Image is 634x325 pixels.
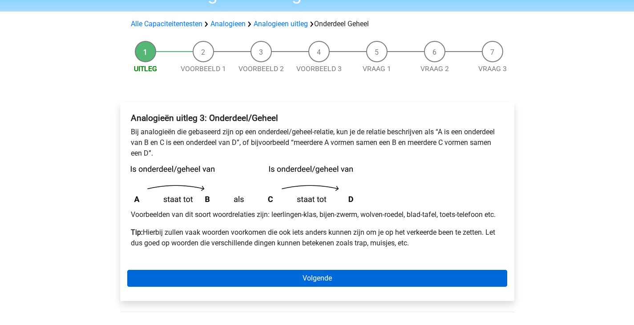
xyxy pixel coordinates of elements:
b: Analogieën uitleg 3: Onderdeel/Geheel [131,113,278,123]
img: analgogies_pattern3.png [131,166,353,202]
p: Bij analogieën die gebaseerd zijn op een onderdeel/geheel-relatie, kun je de relatie beschrijven ... [131,127,504,159]
a: Voorbeeld 2 [238,64,284,73]
b: Tip: [131,228,143,237]
a: Volgende [127,270,507,287]
a: Analogieen uitleg [254,20,308,28]
a: Voorbeeld 1 [181,64,226,73]
a: Analogieen [210,20,246,28]
a: Vraag 3 [478,64,507,73]
div: Onderdeel Geheel [127,19,507,29]
a: Alle Capaciteitentesten [131,20,202,28]
p: Voorbeelden van dit soort woordrelaties zijn: leerlingen-klas, bijen-zwerm, wolven-roedel, blad-t... [131,209,504,220]
a: Voorbeeld 3 [296,64,342,73]
p: Hierbij zullen vaak woorden voorkomen die ook iets anders kunnen zijn om je op het verkeerde been... [131,227,504,249]
a: Uitleg [134,64,157,73]
a: Vraag 2 [420,64,449,73]
a: Vraag 1 [363,64,391,73]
